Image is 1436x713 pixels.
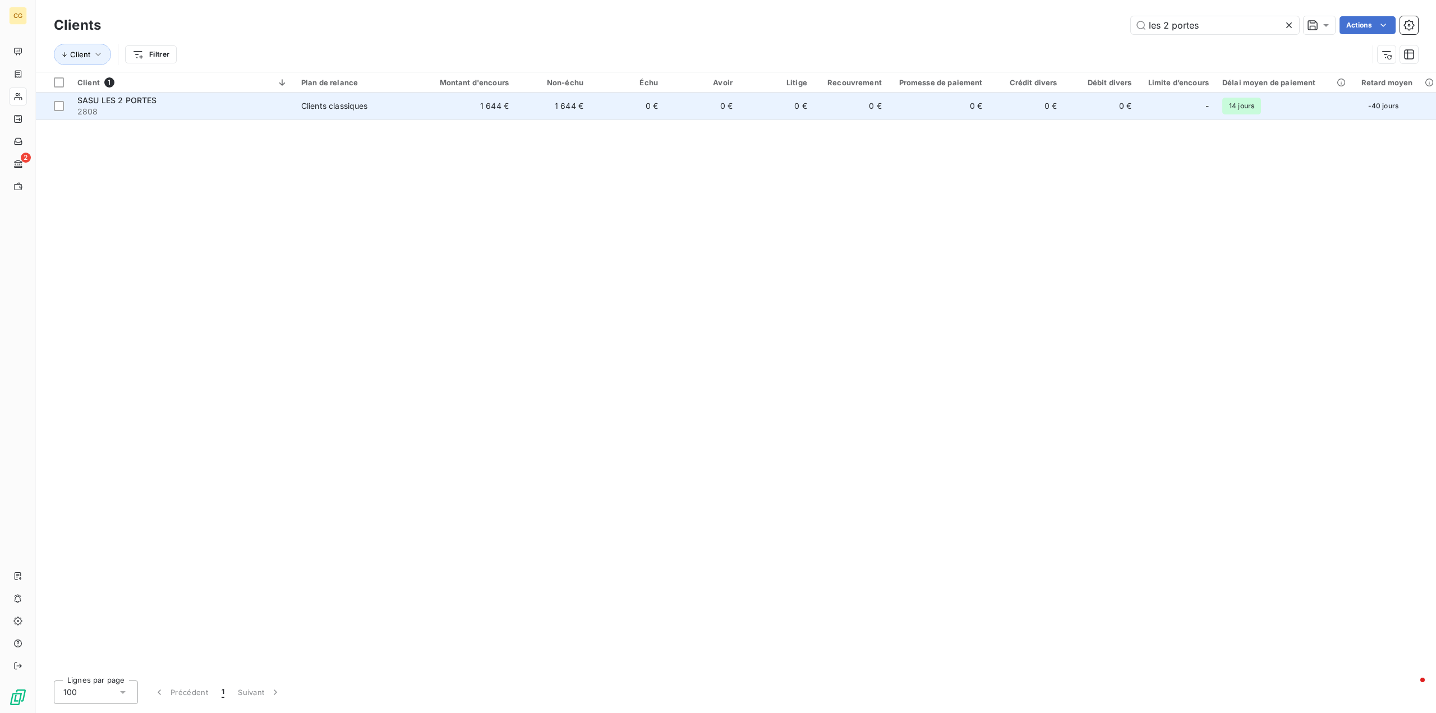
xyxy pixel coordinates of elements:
[895,78,983,87] div: Promesse de paiement
[1361,78,1429,87] div: Retard moyen
[422,78,509,87] div: Montant d'encours
[1131,16,1299,34] input: Rechercher
[996,78,1057,87] div: Crédit divers
[522,78,583,87] div: Non-échu
[1145,78,1209,87] div: Limite d’encours
[1340,16,1396,34] button: Actions
[215,680,231,704] button: 1
[222,687,224,698] span: 1
[231,680,288,704] button: Suivant
[21,153,31,163] span: 2
[9,688,27,706] img: Logo LeanPay
[77,78,100,87] span: Client
[1222,78,1348,87] div: Délai moyen de paiement
[54,15,101,35] h3: Clients
[77,106,288,117] span: 2808
[989,93,1064,119] td: 0 €
[125,45,177,63] button: Filtrer
[416,93,516,119] td: 1 644 €
[301,100,368,112] div: Clients classiques
[147,680,215,704] button: Précédent
[671,78,733,87] div: Avoir
[590,93,665,119] td: 0 €
[665,93,739,119] td: 0 €
[597,78,658,87] div: Échu
[1205,100,1209,112] span: -
[70,50,90,59] span: Client
[301,78,409,87] div: Plan de relance
[104,77,114,88] span: 1
[63,687,77,698] span: 100
[54,44,111,65] button: Client
[814,93,889,119] td: 0 €
[1398,675,1425,702] iframe: Intercom live chat
[77,95,157,105] span: SASU LES 2 PORTES
[1064,93,1139,119] td: 0 €
[821,78,882,87] div: Recouvrement
[746,78,807,87] div: Litige
[1222,98,1261,114] span: 14 jours
[516,93,590,119] td: 1 644 €
[889,93,989,119] td: 0 €
[1361,98,1405,114] span: -40 jours
[9,7,27,25] div: CG
[739,93,814,119] td: 0 €
[1071,78,1132,87] div: Débit divers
